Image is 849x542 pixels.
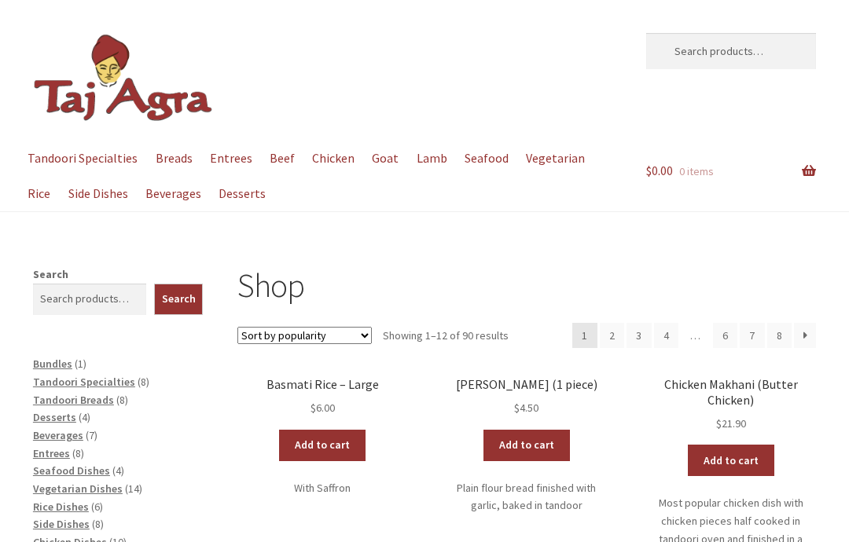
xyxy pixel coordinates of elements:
[646,33,817,69] input: Search products…
[33,284,146,315] input: Search products…
[365,141,406,176] a: Goat
[716,416,746,430] bdi: 21.90
[33,357,72,371] a: Bundles
[279,430,366,461] a: Add to cart: “Basmati Rice - Large”
[141,375,146,389] span: 8
[681,323,711,348] span: …
[20,141,145,176] a: Tandoori Specialties
[33,33,214,123] img: Dickson | Taj Agra Indian Restaurant
[514,401,520,415] span: $
[767,323,792,348] a: Page 8
[457,141,516,176] a: Seafood
[94,500,100,514] span: 6
[716,416,722,430] span: $
[646,163,673,178] span: 0.00
[654,323,679,348] a: Page 4
[33,482,123,496] a: Vegetarian Dishes
[311,401,316,415] span: $
[128,482,139,496] span: 14
[514,401,538,415] bdi: 4.50
[75,446,81,460] span: 8
[202,141,259,176] a: Entrees
[61,176,135,211] a: Side Dishes
[442,377,612,417] a: [PERSON_NAME] (1 piece) $4.50
[442,479,612,515] p: Plain flour bread finished with garlic, baked in tandoor
[82,410,87,424] span: 4
[116,463,121,478] span: 4
[483,430,570,461] a: Add to cart: “Garlic Naan (1 piece)”
[33,375,135,389] a: Tandoori Specialties
[119,393,125,407] span: 8
[262,141,302,176] a: Beef
[33,410,76,424] a: Desserts
[518,141,592,176] a: Vegetarian
[600,323,625,348] a: Page 2
[33,393,114,407] a: Tandoori Breads
[237,327,372,344] select: Shop order
[572,323,597,348] span: Page 1
[148,141,200,176] a: Breads
[713,323,738,348] a: Page 6
[33,141,612,211] nav: Primary Navigation
[305,141,362,176] a: Chicken
[572,323,816,348] nav: Product Pagination
[33,446,70,460] a: Entrees
[409,141,454,176] a: Lamb
[78,357,83,371] span: 1
[646,141,817,202] a: $0.00 0 items
[95,517,101,531] span: 8
[33,428,83,442] a: Beverages
[237,377,408,392] h2: Basmati Rice – Large
[237,377,408,417] a: Basmati Rice – Large $6.00
[154,284,204,315] button: Search
[237,479,408,497] p: With Saffron
[33,463,110,478] a: Seafood Dishes
[33,517,90,531] a: Side Dishes
[794,323,816,348] a: →
[646,377,817,408] h2: Chicken Makhani (Butter Chicken)
[89,428,94,442] span: 7
[33,500,89,514] a: Rice Dishes
[138,176,208,211] a: Beverages
[237,266,816,306] h1: Shop
[311,401,335,415] bdi: 6.00
[383,323,509,348] p: Showing 1–12 of 90 results
[627,323,652,348] a: Page 3
[211,176,273,211] a: Desserts
[679,164,714,178] span: 0 items
[740,323,765,348] a: Page 7
[20,176,58,211] a: Rice
[646,377,817,432] a: Chicken Makhani (Butter Chicken) $21.90
[33,267,68,281] label: Search
[442,377,612,392] h2: [PERSON_NAME] (1 piece)
[646,163,652,178] span: $
[688,445,774,476] a: Add to cart: “Chicken Makhani (Butter Chicken)”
